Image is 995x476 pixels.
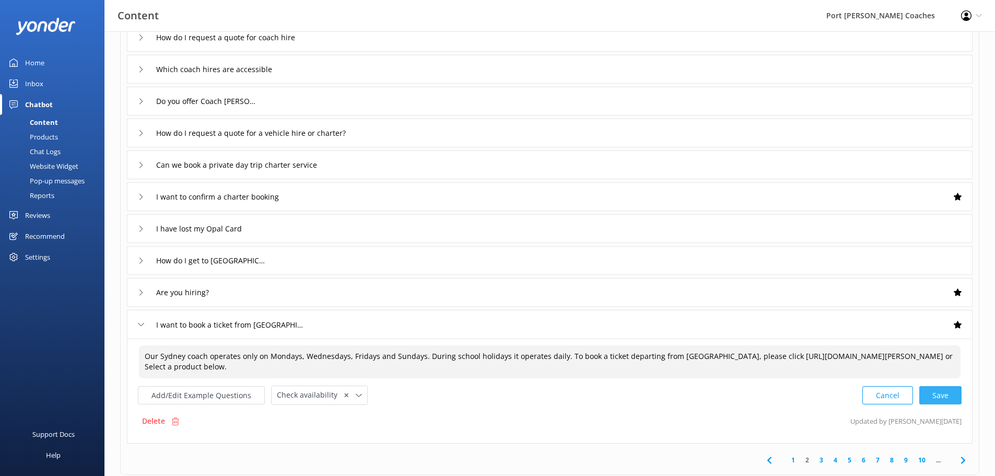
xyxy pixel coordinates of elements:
p: Delete [142,415,165,427]
a: 3 [814,455,828,465]
div: Chat Logs [6,144,61,159]
a: 1 [786,455,800,465]
a: 5 [842,455,857,465]
span: ... [931,455,946,465]
img: yonder-white-logo.png [16,18,76,35]
a: Reports [6,188,104,203]
a: Products [6,130,104,144]
button: Add/Edit Example Questions [138,386,265,404]
a: 9 [899,455,913,465]
div: Products [6,130,58,144]
a: 10 [913,455,931,465]
a: 2 [800,455,814,465]
div: Recommend [25,226,65,247]
a: Content [6,115,104,130]
a: 7 [871,455,885,465]
button: Cancel [862,386,913,404]
p: Updated by [PERSON_NAME] [DATE] [850,411,962,431]
div: Support Docs [32,424,75,445]
a: 8 [885,455,899,465]
div: Reviews [25,205,50,226]
div: Home [25,52,44,73]
div: Pop-up messages [6,173,85,188]
a: Chat Logs [6,144,104,159]
div: Settings [25,247,50,268]
div: Website Widget [6,159,78,173]
div: Chatbot [25,94,53,115]
a: Website Widget [6,159,104,173]
span: Check availability [277,389,344,401]
div: Help [46,445,61,466]
a: Pop-up messages [6,173,104,188]
a: 6 [857,455,871,465]
textarea: Our Sydney coach operates only on Mondays, Wednesdays, Fridays and Sundays. During school holiday... [139,345,961,378]
a: 4 [828,455,842,465]
div: Content [6,115,58,130]
button: Save [919,386,962,404]
div: Inbox [25,73,43,94]
span: ✕ [344,390,349,400]
div: Reports [6,188,54,203]
h3: Content [118,7,159,24]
